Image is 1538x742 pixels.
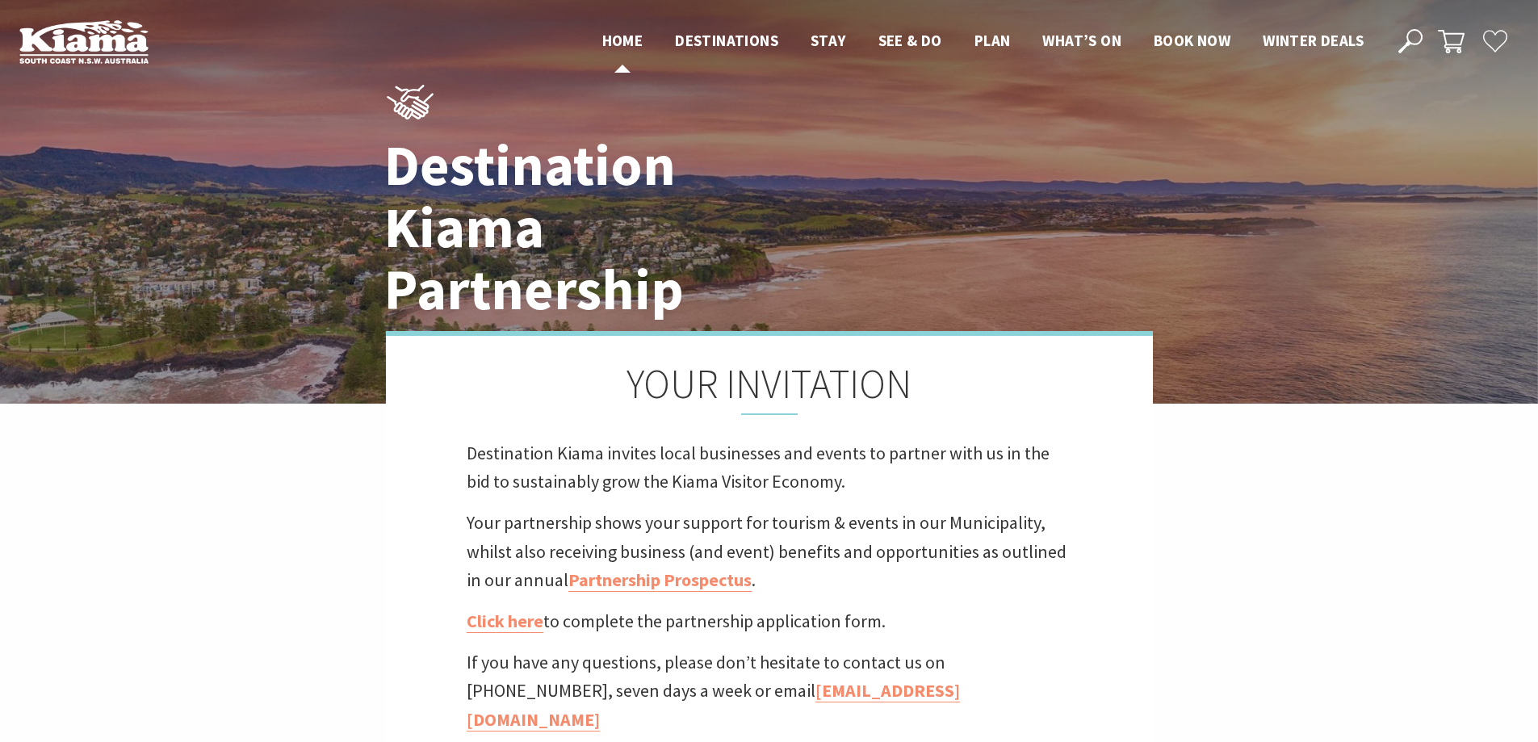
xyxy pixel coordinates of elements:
[974,31,1011,50] span: Plan
[1154,31,1230,50] span: Book now
[602,31,643,50] span: Home
[467,679,960,731] a: [EMAIL_ADDRESS][DOMAIN_NAME]
[384,135,840,321] h1: Destination Kiama Partnership
[467,648,1072,734] p: If you have any questions, please don’t hesitate to contact us on [PHONE_NUMBER], seven days a we...
[19,19,149,64] img: Kiama Logo
[568,568,752,592] a: Partnership Prospectus
[1263,31,1364,50] span: Winter Deals
[467,360,1072,415] h2: YOUR INVITATION
[1042,31,1121,50] span: What’s On
[586,28,1380,55] nav: Main Menu
[467,439,1072,496] p: Destination Kiama invites local businesses and events to partner with us in the bid to sustainabl...
[467,610,543,633] a: Click here
[467,509,1072,594] p: Your partnership shows your support for tourism & events in our Municipality, whilst also receivi...
[811,31,846,50] span: Stay
[675,31,778,50] span: Destinations
[878,31,942,50] span: See & Do
[467,607,1072,635] p: to complete the partnership application form.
